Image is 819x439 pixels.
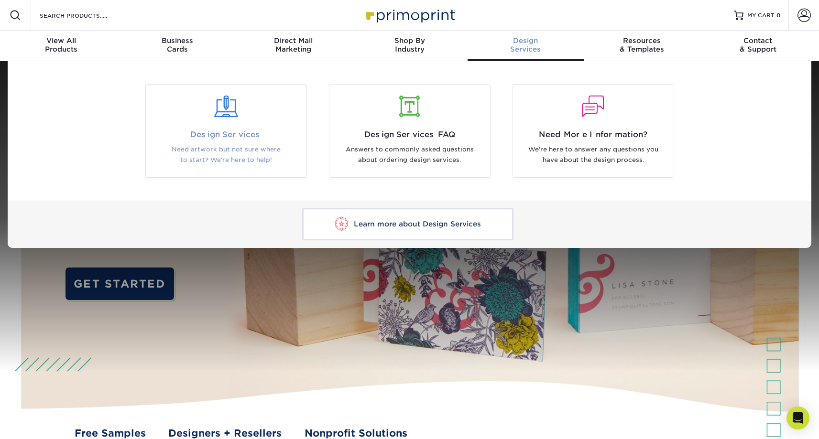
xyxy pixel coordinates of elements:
a: Resources& Templates [584,31,700,61]
a: View AllProducts [3,31,120,61]
span: Design Services FAQ [337,129,483,140]
span: Contact [700,36,816,45]
span: Learn more about Design Services [354,220,481,228]
div: Marketing [235,36,351,54]
a: Shop ByIndustry [351,31,468,61]
span: MY CART [747,11,775,20]
div: & Support [700,36,816,54]
p: Answers to commonly asked questions about ordering design services. [337,144,483,166]
span: Direct Mail [235,36,351,45]
a: Need More Information? We're here to answer any questions you have about the design process. [509,84,678,178]
a: DesignServices [468,31,584,61]
iframe: Google Customer Reviews [2,410,81,436]
span: Design Services [153,129,299,140]
img: Primoprint [362,5,458,25]
div: Products [3,36,120,54]
div: Cards [119,36,235,54]
a: Design Services FAQ Answers to commonly asked questions about ordering design services. [325,84,494,178]
a: Contact& Support [700,31,816,61]
p: Need artwork but not sure where to start? We're here to help! [153,144,299,166]
p: We're here to answer any questions you have about the design process. [520,144,666,166]
span: Need More Information? [520,129,666,140]
div: & Templates [584,36,700,54]
span: Shop By [351,36,468,45]
a: Design Services Need artwork but not sure where to start? We're here to help! [142,84,311,178]
div: Industry [351,36,468,54]
a: Direct MailMarketing [235,31,351,61]
div: Services [468,36,584,54]
span: View All [3,36,120,45]
a: BusinessCards [119,31,235,61]
a: Learn more about Design Services [302,208,513,240]
input: SEARCH PRODUCTS..... [39,10,132,21]
span: 0 [776,12,781,19]
span: Design [468,36,584,45]
span: Resources [584,36,700,45]
span: Business [119,36,235,45]
div: Open Intercom Messenger [786,407,809,429]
